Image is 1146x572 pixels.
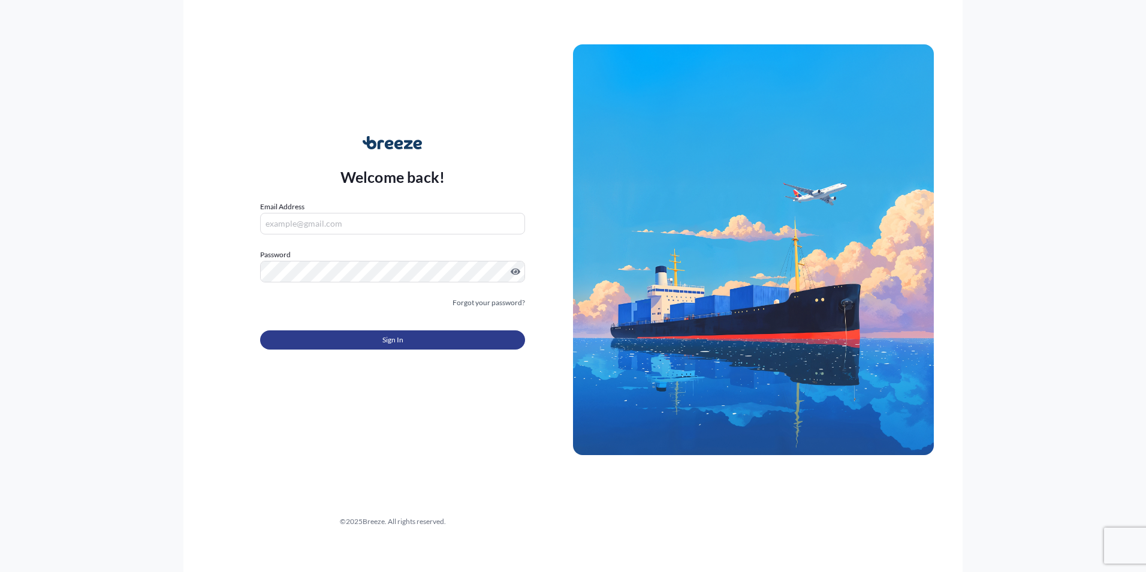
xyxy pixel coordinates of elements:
[573,44,934,454] img: Ship illustration
[340,167,445,186] p: Welcome back!
[260,249,525,261] label: Password
[382,334,403,346] span: Sign In
[511,267,520,276] button: Show password
[260,201,304,213] label: Email Address
[260,330,525,350] button: Sign In
[212,516,573,528] div: © 2025 Breeze. All rights reserved.
[453,297,525,309] a: Forgot your password?
[260,213,525,234] input: example@gmail.com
